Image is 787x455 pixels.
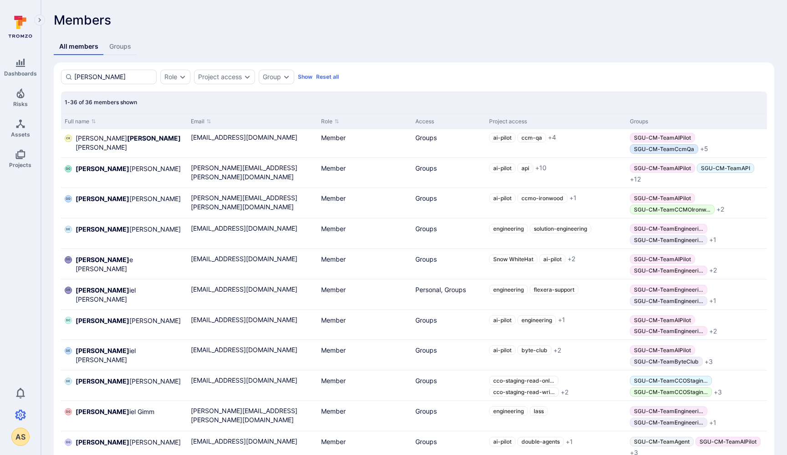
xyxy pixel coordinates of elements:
[65,346,184,364] a: DE[PERSON_NAME]iel [PERSON_NAME]
[191,437,297,446] a: [EMAIL_ADDRESS][DOMAIN_NAME]
[415,163,481,173] div: Groups
[317,251,412,279] div: Cell for Role
[13,101,28,107] span: Risks
[709,235,716,244] span: + 1
[61,403,187,431] div: Cell for Full name
[634,438,690,445] span: SGU-CM-TeamAgent
[630,163,695,173] a: SGU-CM-TeamAIPilot
[187,160,317,187] div: Cell for Email
[317,403,412,431] div: Cell for Role
[630,357,703,366] a: SGU-CM-TeamByteClub
[630,285,707,294] a: SGU-CM-TeamEngineering
[630,254,695,264] a: SGU-CM-TeamAIPilot
[630,326,707,336] a: SGU-CM-TeamEngineering
[263,73,281,81] div: Group
[317,220,412,248] div: Cell for Role
[76,316,181,325] span: [PERSON_NAME]
[415,133,481,142] div: Groups
[65,195,72,202] div: Dan Dorey
[548,133,556,142] span: + 4
[104,38,137,55] a: Groups
[65,118,96,125] button: Sort by Full name
[493,195,511,202] span: ai-pilot
[127,134,181,142] b: [PERSON_NAME]
[626,281,767,309] div: Cell for Groups
[61,190,187,218] div: Cell for Full name
[485,281,626,309] div: Cell for Project access
[61,281,187,309] div: Cell for Full name
[164,73,177,81] button: Role
[700,438,756,445] span: SGU-CM-TeamAIPilot
[191,285,297,294] a: [EMAIL_ADDRESS][DOMAIN_NAME]
[321,316,346,324] span: Member
[489,163,516,173] a: ai-pilot
[493,408,524,415] span: engineering
[701,165,750,172] span: SGU-CM-TeamAPI
[534,286,574,293] span: flexera-support
[634,358,699,365] span: SGU-CM-TeamByteClub
[76,195,129,202] b: [PERSON_NAME]
[321,194,346,202] span: Member
[283,73,290,81] button: Expand dropdown
[191,315,297,324] a: [EMAIL_ADDRESS][DOMAIN_NAME]
[530,406,548,416] a: lass
[630,235,707,245] a: SGU-CM-TeamEngineeringNoServiceAccounts
[634,225,703,232] span: SGU-CM-TeamEngineeri …
[634,317,691,324] span: SGU-CM-TeamAIPilot
[626,160,767,187] div: Cell for Groups
[412,372,485,400] div: Cell for Access
[412,281,485,309] div: Cell for Access
[187,129,317,157] div: Cell for Email
[412,403,485,431] div: Cell for Access
[317,160,412,187] div: Cell for Role
[412,251,485,279] div: Cell for Access
[187,312,317,340] div: Cell for Email
[65,226,72,233] div: Dan Estreicher
[191,193,314,212] a: [PERSON_NAME][EMAIL_ADDRESS][PERSON_NAME][DOMAIN_NAME]
[634,165,691,172] span: SGU-CM-TeamAIPilot
[61,129,187,157] div: Cell for Full name
[709,296,716,305] span: + 1
[626,220,767,248] div: Cell for Groups
[412,220,485,248] div: Cell for Access
[191,254,297,263] a: [EMAIL_ADDRESS][DOMAIN_NAME]
[317,281,412,309] div: Cell for Role
[76,256,129,263] b: [PERSON_NAME]
[630,266,707,275] a: SGU-CM-TeamEngineering
[54,38,104,55] a: All members
[65,287,72,294] div: Daniel Barr
[244,73,251,81] button: Expand dropdown
[530,224,591,233] a: solution-engineering
[76,194,181,203] span: [PERSON_NAME]
[634,206,710,213] span: SGU-CM-TeamCCMOIronw …
[630,437,694,446] a: SGU-CM-TeamAgent
[321,377,346,384] span: Member
[76,408,129,415] b: [PERSON_NAME]
[76,438,181,447] span: [PERSON_NAME]
[65,194,181,203] a: DD[PERSON_NAME][PERSON_NAME]
[321,438,346,445] span: Member
[198,73,242,81] button: Project access
[76,286,184,304] span: iel [PERSON_NAME]
[485,342,626,370] div: Cell for Project access
[489,345,516,355] a: ai-pilot
[521,134,542,141] span: ccm-qa
[11,428,30,446] div: Abhishek Sharan
[412,160,485,187] div: Cell for Access
[76,377,181,386] span: [PERSON_NAME]
[493,438,511,445] span: ai-pilot
[321,134,346,142] span: Member
[517,437,564,446] a: double-agents
[76,317,129,324] b: [PERSON_NAME]
[76,377,129,385] b: [PERSON_NAME]
[493,165,511,172] span: ai-pilot
[709,327,717,336] span: + 2
[634,408,703,415] span: SGU-CM-TeamEngineeri …
[76,134,184,152] span: [PERSON_NAME] [PERSON_NAME]
[634,419,703,426] span: SGU-CM-TeamEngineeri …
[412,190,485,218] div: Cell for Access
[76,225,129,233] b: [PERSON_NAME]
[65,99,137,106] span: 1-36 of 36 members shown
[485,403,626,431] div: Cell for Project access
